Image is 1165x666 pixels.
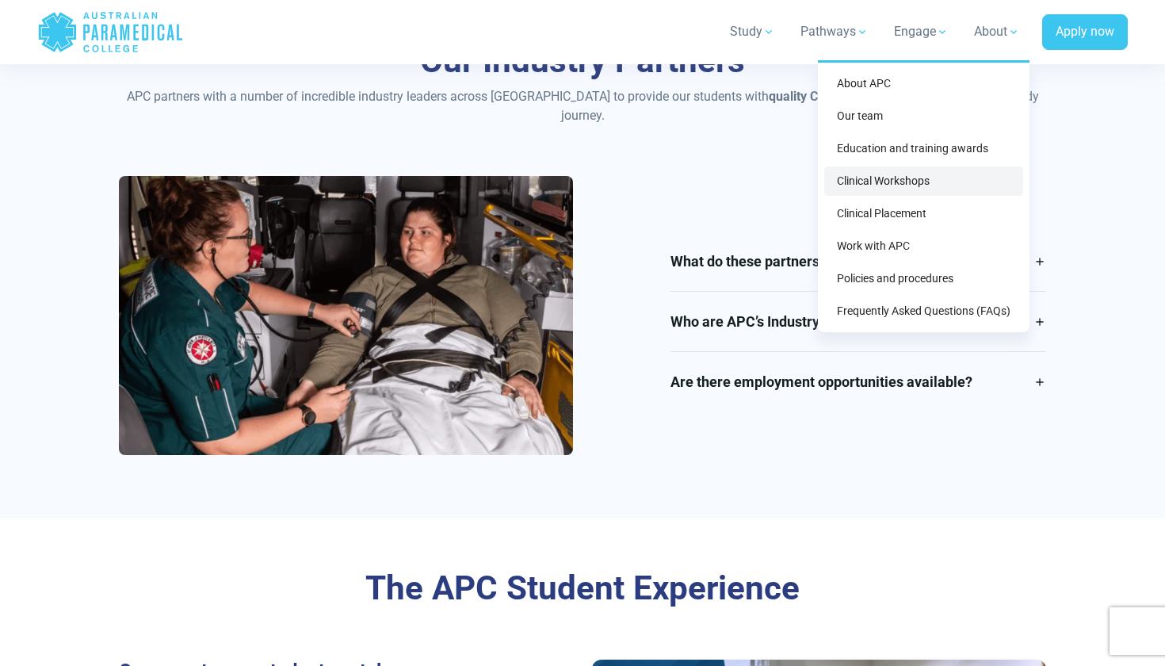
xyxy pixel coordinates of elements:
[824,69,1023,98] a: About APC
[824,199,1023,228] a: Clinical Placement
[1042,14,1128,51] a: Apply now
[720,10,785,54] a: Study
[964,10,1029,54] a: About
[670,292,1045,351] a: Who are APC’s Industry Partners near me?
[37,6,184,58] a: Australian Paramedical College
[670,352,1045,411] a: Are there employment opportunities available?
[824,166,1023,196] a: Clinical Workshops
[119,87,1046,125] p: APC partners with a number of incredible industry leaders across [GEOGRAPHIC_DATA] to provide our...
[670,232,1045,291] a: What do these partnerships mean for me?
[791,10,878,54] a: Pathways
[824,264,1023,293] a: Policies and procedures
[824,101,1023,131] a: Our team
[884,10,958,54] a: Engage
[824,134,1023,163] a: Education and training awards
[824,232,1023,261] a: Work with APC
[824,297,1023,326] a: Frequently Asked Questions (FAQs)
[818,60,1029,332] div: About
[119,568,1046,609] h3: The APC Student Experience
[769,89,915,104] strong: quality Clinical Placement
